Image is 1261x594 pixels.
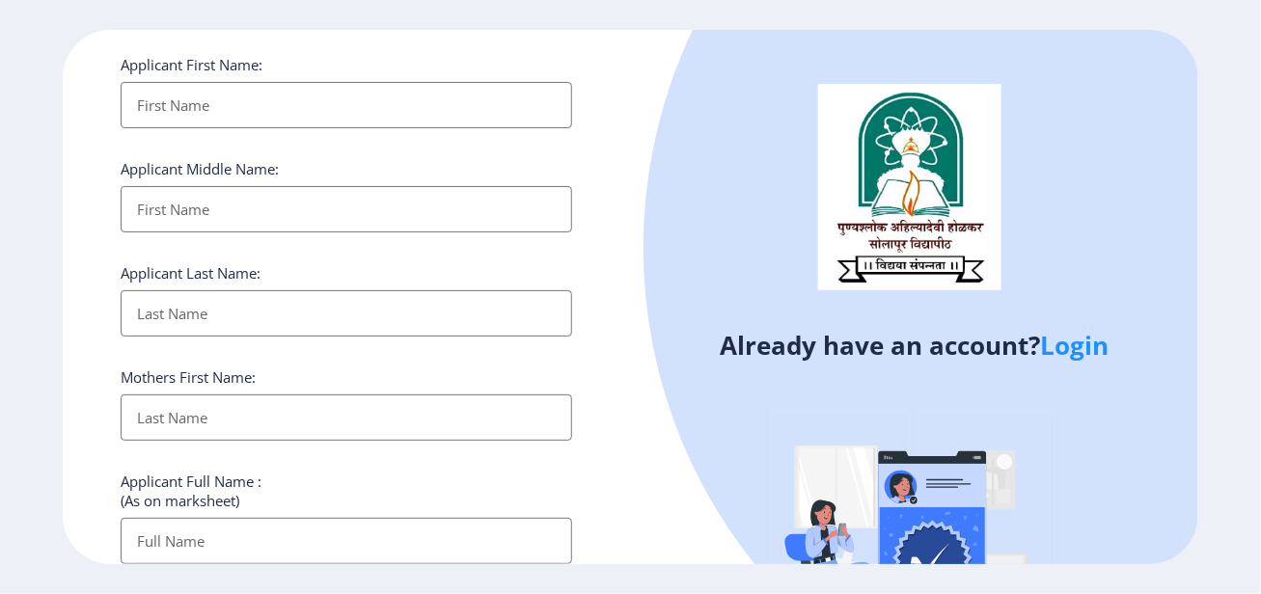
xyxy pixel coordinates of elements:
[121,263,260,283] label: Applicant Last Name:
[121,367,256,387] label: Mothers First Name:
[121,55,262,74] label: Applicant First Name:
[121,472,261,510] label: Applicant Full Name : (As on marksheet)
[121,82,572,128] input: First Name
[121,394,572,441] input: Last Name
[644,330,1183,361] h4: Already have an account?
[1040,328,1109,363] a: Login
[818,84,1001,290] img: logo
[121,159,279,178] label: Applicant Middle Name:
[121,290,572,337] input: Last Name
[121,186,572,232] input: First Name
[121,518,572,564] input: Full Name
